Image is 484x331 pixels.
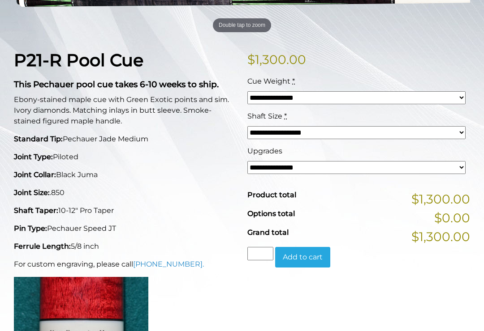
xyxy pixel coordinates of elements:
[14,242,71,250] strong: Ferrule Length:
[411,190,470,208] span: $1,300.00
[14,170,56,179] strong: Joint Collar:
[247,147,282,155] span: Upgrades
[14,259,237,270] p: For custom engraving, please call
[411,227,470,246] span: $1,300.00
[247,52,255,67] span: $
[14,79,219,89] strong: This Pechauer pool cue takes 6-10 weeks to ship.
[14,205,237,216] p: 10-12" Pro Taper
[14,206,58,215] strong: Shaft Taper:
[14,50,143,71] strong: P21-R Pool Cue
[247,52,306,67] bdi: 1,300.00
[14,134,237,144] p: Pechauer Jade Medium
[14,223,237,234] p: Pechauer Speed JT
[434,208,470,227] span: $0.00
[14,94,237,127] p: Ebony-stained maple cue with Green Exotic points and sim. Ivory diamonds. Matching inlays in butt...
[247,77,290,85] span: Cue Weight
[14,170,237,180] p: Black Juma
[14,152,237,162] p: Piloted
[14,241,237,252] p: 5/8 inch
[133,260,204,268] a: [PHONE_NUMBER].
[247,209,295,218] span: Options total
[14,153,53,161] strong: Joint Type:
[247,247,273,260] input: Product quantity
[247,191,296,199] span: Product total
[284,112,287,120] abbr: required
[292,77,295,85] abbr: required
[14,224,47,233] strong: Pin Type:
[14,135,63,143] strong: Standard Tip:
[14,188,50,197] strong: Joint Size:
[14,187,237,198] p: .850
[247,112,282,120] span: Shaft Size
[247,228,289,237] span: Grand total
[275,247,330,267] button: Add to cart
